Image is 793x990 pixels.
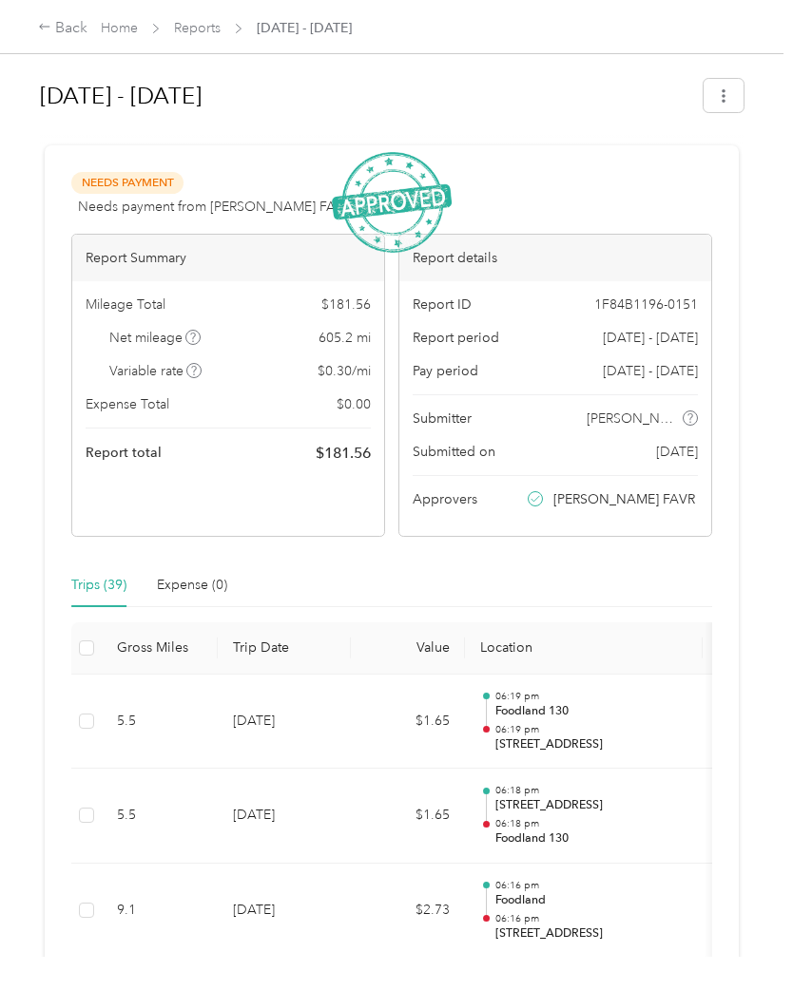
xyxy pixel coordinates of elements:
[413,409,472,428] span: Submitter
[318,361,371,381] span: $ 0.30 / mi
[495,879,687,892] p: 06:16 pm
[495,817,687,830] p: 06:18 pm
[603,328,698,348] span: [DATE] - [DATE]
[40,73,690,119] h1: Aug 1 - 15, 2025
[332,152,452,254] img: ApprovedStamp
[587,409,680,428] span: [PERSON_NAME]
[109,328,202,348] span: Net mileage
[413,442,495,462] span: Submitted on
[316,442,371,465] span: $ 181.56
[413,489,477,509] span: Approvers
[553,489,695,509] span: [PERSON_NAME] FAVR
[102,769,218,864] td: 5.5
[413,361,478,381] span: Pay period
[157,575,227,596] div: Expense (0)
[351,675,465,770] td: $1.65
[687,884,793,990] iframe: Everlance-gr Chat Button Frame
[101,20,138,36] a: Home
[78,197,352,217] span: Needs payment from [PERSON_NAME] FAVR
[495,723,687,736] p: 06:19 pm
[218,769,351,864] td: [DATE]
[86,394,169,414] span: Expense Total
[495,925,687,942] p: [STREET_ADDRESS]
[495,784,687,797] p: 06:18 pm
[337,394,371,414] span: $ 0.00
[495,736,687,753] p: [STREET_ADDRESS]
[603,361,698,381] span: [DATE] - [DATE]
[495,690,687,703] p: 06:19 pm
[218,864,351,959] td: [DATE]
[109,361,203,381] span: Variable rate
[102,675,218,770] td: 5.5
[218,622,351,675] th: Trip Date
[72,235,384,281] div: Report Summary
[351,864,465,959] td: $2.73
[218,675,351,770] td: [DATE]
[399,235,711,281] div: Report details
[495,797,687,814] p: [STREET_ADDRESS]
[495,912,687,925] p: 06:16 pm
[86,443,162,463] span: Report total
[413,295,472,314] span: Report ID
[351,622,465,675] th: Value
[495,892,687,909] p: Foodland
[102,864,218,959] td: 9.1
[321,295,371,314] span: $ 181.56
[86,295,165,314] span: Mileage Total
[102,622,218,675] th: Gross Miles
[656,442,698,462] span: [DATE]
[351,769,465,864] td: $1.65
[71,575,126,596] div: Trips (39)
[71,172,184,194] span: Needs Payment
[594,295,698,314] span: 1F84B1196-0151
[495,830,687,847] p: Foodland 130
[465,622,703,675] th: Location
[319,328,371,348] span: 605.2 mi
[174,20,221,36] a: Reports
[257,18,352,38] span: [DATE] - [DATE]
[38,17,87,40] div: Back
[413,328,499,348] span: Report period
[495,703,687,720] p: Foodland 130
